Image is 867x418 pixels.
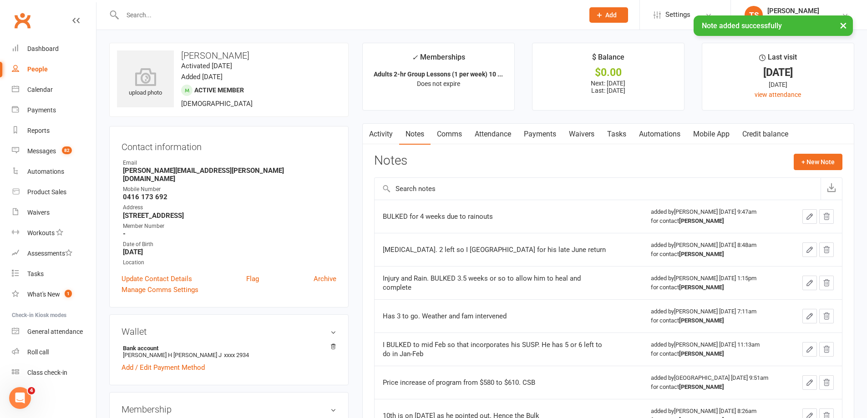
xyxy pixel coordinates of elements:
strong: [PERSON_NAME] [679,350,724,357]
div: Calendar [27,86,53,93]
div: for contact [651,349,781,358]
div: Mobile Number [123,185,336,194]
div: [DATE] [710,68,846,77]
a: Clubworx [11,9,34,32]
a: view attendance [755,91,801,98]
span: Active member [194,86,244,94]
time: Added [DATE] [181,73,223,81]
div: I BULKED to mid Feb so that incorporates his SUSP. He has 5 or 6 left to do in Jan-Feb [383,340,610,358]
a: People [12,59,96,80]
a: Class kiosk mode [12,363,96,383]
div: TS [745,6,763,24]
a: Archive [314,273,336,284]
div: upload photo [117,68,174,98]
a: General attendance kiosk mode [12,322,96,342]
h3: Notes [374,154,407,170]
h3: Wallet [122,327,336,337]
strong: [PERSON_NAME] [679,317,724,324]
h3: Contact information [122,138,336,152]
div: added by [PERSON_NAME] [DATE] 11:13am [651,340,781,358]
strong: 0416 173 692 [123,193,336,201]
a: Waivers [563,124,601,145]
a: Reports [12,121,96,141]
div: Workouts [27,229,55,237]
span: Add [605,11,617,19]
iframe: Intercom live chat [9,387,31,409]
i: ✓ [412,53,418,62]
strong: [STREET_ADDRESS] [123,212,336,220]
a: Update Contact Details [122,273,192,284]
h3: Membership [122,404,336,414]
div: Waivers [27,209,50,216]
div: Memberships [412,51,465,68]
a: Workouts [12,223,96,243]
div: added by [PERSON_NAME] [DATE] 7:11am [651,307,781,325]
a: Comms [431,124,468,145]
a: Notes [399,124,431,145]
div: Email [123,159,336,167]
a: Credit balance [736,124,795,145]
div: [GEOGRAPHIC_DATA] [767,15,829,23]
strong: [PERSON_NAME] [679,251,724,257]
div: for contact [651,316,781,325]
div: Note added successfully [694,15,853,36]
a: Tasks [12,264,96,284]
li: [PERSON_NAME] H [PERSON_NAME] J [122,343,336,360]
div: Member Number [123,222,336,231]
div: Roll call [27,348,49,356]
span: xxxx 2934 [224,352,249,358]
span: 82 [62,146,72,154]
div: for contact [651,383,781,392]
input: Search... [120,9,578,21]
span: 4 [28,387,35,394]
a: Automations [633,124,687,145]
div: Injury and Rain. BULKED 3.5 weeks or so to allow him to heal and complete [383,274,610,292]
div: General attendance [27,328,83,335]
div: added by [PERSON_NAME] [DATE] 1:15pm [651,274,781,292]
strong: [DATE] [123,248,336,256]
h3: [PERSON_NAME] [117,50,341,60]
strong: - [123,230,336,238]
a: Flag [246,273,259,284]
button: Add [589,7,628,23]
strong: [PERSON_NAME] [679,217,724,224]
a: Tasks [601,124,633,145]
div: Class check-in [27,369,67,376]
a: Dashboard [12,39,96,59]
a: Assessments [12,243,96,264]
div: added by [PERSON_NAME] [DATE] 8:48am [651,241,781,259]
a: Messages 82 [12,141,96,161]
div: $ Balance [592,51,624,68]
button: × [835,15,852,35]
a: Attendance [468,124,517,145]
div: for contact [651,217,781,226]
span: 1 [65,290,72,297]
a: Activity [363,124,399,145]
a: Add / Edit Payment Method [122,362,205,373]
div: Dashboard [27,45,59,52]
span: Does not expire [417,80,460,87]
div: Product Sales [27,188,66,196]
a: What's New1 [12,284,96,305]
a: Mobile App [687,124,736,145]
div: $0.00 [541,68,676,77]
div: Price increase of program from $580 to $610. CSB [383,378,610,387]
a: Manage Comms Settings [122,284,198,295]
a: Calendar [12,80,96,100]
div: for contact [651,250,781,259]
strong: Bank account [123,345,332,352]
div: Address [123,203,336,212]
a: Product Sales [12,182,96,202]
a: Waivers [12,202,96,223]
strong: [PERSON_NAME][EMAIL_ADDRESS][PERSON_NAME][DOMAIN_NAME] [123,166,336,183]
div: BULKED for 4 weeks due to rainouts [383,212,610,221]
div: [PERSON_NAME] [767,7,829,15]
div: Messages [27,147,56,155]
span: [DEMOGRAPHIC_DATA] [181,100,253,108]
a: Payments [12,100,96,121]
button: + New Note [794,154,842,170]
div: [DATE] [710,80,846,90]
div: Has 3 to go. Weather and fam intervened [383,312,610,321]
p: Next: [DATE] Last: [DATE] [541,80,676,94]
div: Payments [27,106,56,114]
